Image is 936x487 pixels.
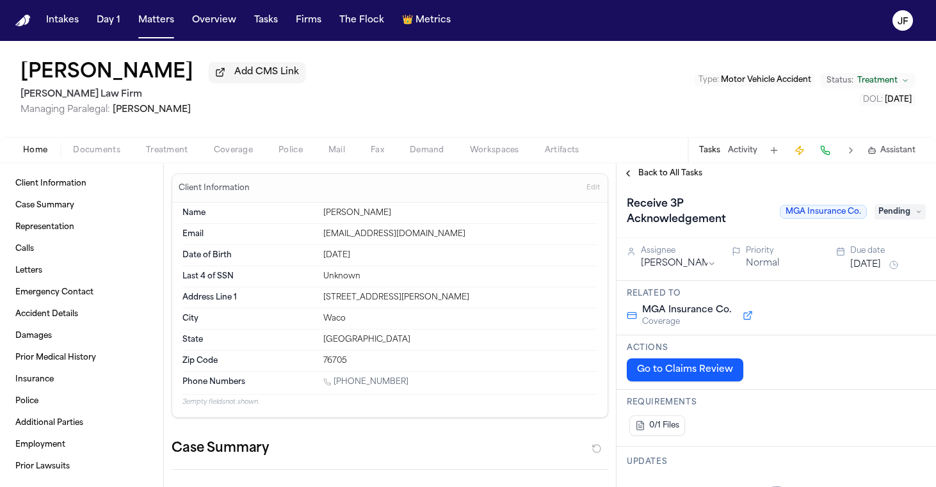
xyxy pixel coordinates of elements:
div: Waco [323,314,597,324]
span: Additional Parties [15,418,83,428]
dt: State [182,335,316,345]
span: Insurance [15,374,54,385]
button: Add Task [765,141,783,159]
button: Firms [291,9,327,32]
span: Status: [827,76,853,86]
span: Type : [698,76,719,84]
span: Motor Vehicle Accident [721,76,811,84]
span: Damages [15,331,52,341]
span: Mail [328,145,345,156]
p: 3 empty fields not shown. [182,397,597,407]
h3: Updates [627,457,926,467]
div: [EMAIL_ADDRESS][DOMAIN_NAME] [323,229,597,239]
h3: Client Information [176,183,252,193]
button: Overview [187,9,241,32]
span: Client Information [15,179,86,189]
button: Tasks [249,9,283,32]
a: Call 1 (254) 760-6720 [323,377,408,387]
a: Damages [10,326,153,346]
button: Matters [133,9,179,32]
button: Snooze task [886,257,901,273]
span: Pending [875,204,926,220]
h1: Receive 3P Acknowledgement [622,194,775,230]
a: Prior Medical History [10,347,153,368]
span: Prior Medical History [15,353,96,363]
span: Accident Details [15,309,78,319]
h3: Actions [627,343,926,353]
div: [STREET_ADDRESS][PERSON_NAME] [323,292,597,303]
dt: Zip Code [182,356,316,366]
a: Insurance [10,369,153,390]
button: 0/1 Files [629,415,685,436]
span: Add CMS Link [234,66,299,79]
span: Coverage [214,145,253,156]
span: MGA Insurance Co. [780,205,867,219]
span: Representation [15,222,74,232]
span: Demand [410,145,444,156]
span: [DATE] [885,96,912,104]
span: [PERSON_NAME] [113,105,191,115]
button: Edit DOL: 2025-07-02 [859,93,916,106]
button: Normal [746,257,779,270]
a: Client Information [10,173,153,194]
a: Police [10,391,153,411]
span: MGA Insurance Co. [642,304,731,317]
a: Employment [10,435,153,455]
span: Emergency Contact [15,287,93,298]
button: [DATE] [850,259,881,271]
span: Prior Lawsuits [15,461,70,472]
button: Add CMS Link [209,62,305,83]
text: JF [898,17,908,26]
dt: City [182,314,316,324]
span: Assistant [880,145,916,156]
a: Accident Details [10,304,153,324]
button: Edit Type: Motor Vehicle Accident [695,74,815,86]
button: Go to Claims Review [627,358,743,381]
a: Prior Lawsuits [10,456,153,477]
button: The Flock [334,9,389,32]
h2: [PERSON_NAME] Law Firm [20,87,305,102]
span: DOL : [863,96,883,104]
div: [PERSON_NAME] [323,208,597,218]
dt: Date of Birth [182,250,316,260]
dt: Name [182,208,316,218]
span: Workspaces [470,145,519,156]
h3: Related to [627,289,926,299]
span: Letters [15,266,42,276]
span: Artifacts [545,145,579,156]
a: Letters [10,260,153,281]
img: Finch Logo [15,15,31,27]
a: Emergency Contact [10,282,153,303]
button: Make a Call [816,141,834,159]
a: crownMetrics [397,9,456,32]
button: Tasks [699,145,720,156]
span: Case Summary [15,200,74,211]
a: Additional Parties [10,413,153,433]
div: [GEOGRAPHIC_DATA] [323,335,597,345]
span: Calls [15,244,34,254]
a: Day 1 [92,9,125,32]
div: [DATE] [323,250,597,260]
div: Unknown [323,271,597,282]
dt: Email [182,229,316,239]
span: Treatment [146,145,188,156]
button: Intakes [41,9,84,32]
span: Police [278,145,303,156]
a: Home [15,15,31,27]
a: Case Summary [10,195,153,216]
button: Create Immediate Task [791,141,809,159]
span: Home [23,145,47,156]
span: Documents [73,145,120,156]
dt: Last 4 of SSN [182,271,316,282]
a: Calls [10,239,153,259]
span: Metrics [416,14,451,27]
span: Phone Numbers [182,377,245,387]
span: Treatment [857,76,898,86]
span: Employment [15,440,65,450]
span: Police [15,396,38,406]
